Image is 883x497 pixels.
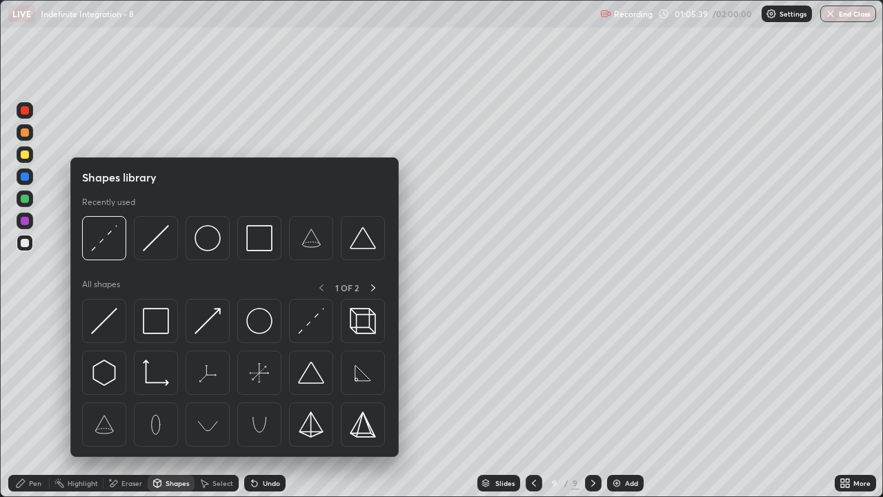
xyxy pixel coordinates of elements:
[564,479,568,487] div: /
[335,282,359,293] p: 1 OF 2
[91,360,117,386] img: svg+xml;charset=utf-8,%3Csvg%20xmlns%3D%22http%3A%2F%2Fwww.w3.org%2F2000%2Fsvg%22%20width%3D%2230...
[820,6,876,22] button: End Class
[246,411,272,438] img: svg+xml;charset=utf-8,%3Csvg%20xmlns%3D%22http%3A%2F%2Fwww.w3.org%2F2000%2Fsvg%22%20width%3D%2265...
[298,308,324,334] img: svg+xml;charset=utf-8,%3Csvg%20xmlns%3D%22http%3A%2F%2Fwww.w3.org%2F2000%2Fsvg%22%20width%3D%2230...
[143,411,169,438] img: svg+xml;charset=utf-8,%3Csvg%20xmlns%3D%22http%3A%2F%2Fwww.w3.org%2F2000%2Fsvg%22%20width%3D%2265...
[143,360,169,386] img: svg+xml;charset=utf-8,%3Csvg%20xmlns%3D%22http%3A%2F%2Fwww.w3.org%2F2000%2Fsvg%22%20width%3D%2233...
[29,480,41,487] div: Pen
[298,360,324,386] img: svg+xml;charset=utf-8,%3Csvg%20xmlns%3D%22http%3A%2F%2Fwww.w3.org%2F2000%2Fsvg%22%20width%3D%2238...
[350,308,376,334] img: svg+xml;charset=utf-8,%3Csvg%20xmlns%3D%22http%3A%2F%2Fwww.w3.org%2F2000%2Fsvg%22%20width%3D%2235...
[91,411,117,438] img: svg+xml;charset=utf-8,%3Csvg%20xmlns%3D%22http%3A%2F%2Fwww.w3.org%2F2000%2Fsvg%22%20width%3D%2265...
[548,479,562,487] div: 9
[246,225,272,251] img: svg+xml;charset=utf-8,%3Csvg%20xmlns%3D%22http%3A%2F%2Fwww.w3.org%2F2000%2Fsvg%22%20width%3D%2234...
[143,308,169,334] img: svg+xml;charset=utf-8,%3Csvg%20xmlns%3D%22http%3A%2F%2Fwww.w3.org%2F2000%2Fsvg%22%20width%3D%2234...
[625,480,638,487] div: Add
[263,480,280,487] div: Undo
[166,480,189,487] div: Shapes
[195,225,221,251] img: svg+xml;charset=utf-8,%3Csvg%20xmlns%3D%22http%3A%2F%2Fwww.w3.org%2F2000%2Fsvg%22%20width%3D%2236...
[350,411,376,438] img: svg+xml;charset=utf-8,%3Csvg%20xmlns%3D%22http%3A%2F%2Fwww.w3.org%2F2000%2Fsvg%22%20width%3D%2234...
[12,8,31,19] p: LIVE
[246,308,272,334] img: svg+xml;charset=utf-8,%3Csvg%20xmlns%3D%22http%3A%2F%2Fwww.w3.org%2F2000%2Fsvg%22%20width%3D%2236...
[766,8,777,19] img: class-settings-icons
[195,308,221,334] img: svg+xml;charset=utf-8,%3Csvg%20xmlns%3D%22http%3A%2F%2Fwww.w3.org%2F2000%2Fsvg%22%20width%3D%2230...
[143,225,169,251] img: svg+xml;charset=utf-8,%3Csvg%20xmlns%3D%22http%3A%2F%2Fwww.w3.org%2F2000%2Fsvg%22%20width%3D%2230...
[298,411,324,438] img: svg+xml;charset=utf-8,%3Csvg%20xmlns%3D%22http%3A%2F%2Fwww.w3.org%2F2000%2Fsvg%22%20width%3D%2234...
[91,308,117,334] img: svg+xml;charset=utf-8,%3Csvg%20xmlns%3D%22http%3A%2F%2Fwww.w3.org%2F2000%2Fsvg%22%20width%3D%2230...
[195,360,221,386] img: svg+xml;charset=utf-8,%3Csvg%20xmlns%3D%22http%3A%2F%2Fwww.w3.org%2F2000%2Fsvg%22%20width%3D%2265...
[825,8,836,19] img: end-class-cross
[350,225,376,251] img: svg+xml;charset=utf-8,%3Csvg%20xmlns%3D%22http%3A%2F%2Fwww.w3.org%2F2000%2Fsvg%22%20width%3D%2238...
[121,480,142,487] div: Eraser
[614,9,653,19] p: Recording
[571,477,579,489] div: 9
[600,8,611,19] img: recording.375f2c34.svg
[195,411,221,438] img: svg+xml;charset=utf-8,%3Csvg%20xmlns%3D%22http%3A%2F%2Fwww.w3.org%2F2000%2Fsvg%22%20width%3D%2265...
[212,480,233,487] div: Select
[41,8,134,19] p: Indefinite Integration - 8
[780,10,806,17] p: Settings
[350,360,376,386] img: svg+xml;charset=utf-8,%3Csvg%20xmlns%3D%22http%3A%2F%2Fwww.w3.org%2F2000%2Fsvg%22%20width%3D%2265...
[246,360,272,386] img: svg+xml;charset=utf-8,%3Csvg%20xmlns%3D%22http%3A%2F%2Fwww.w3.org%2F2000%2Fsvg%22%20width%3D%2265...
[82,279,120,296] p: All shapes
[611,478,622,489] img: add-slide-button
[82,197,135,208] p: Recently used
[68,480,98,487] div: Highlight
[853,480,871,487] div: More
[495,480,515,487] div: Slides
[298,225,324,251] img: svg+xml;charset=utf-8,%3Csvg%20xmlns%3D%22http%3A%2F%2Fwww.w3.org%2F2000%2Fsvg%22%20width%3D%2265...
[82,169,157,186] h5: Shapes library
[91,225,117,251] img: svg+xml;charset=utf-8,%3Csvg%20xmlns%3D%22http%3A%2F%2Fwww.w3.org%2F2000%2Fsvg%22%20width%3D%2230...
